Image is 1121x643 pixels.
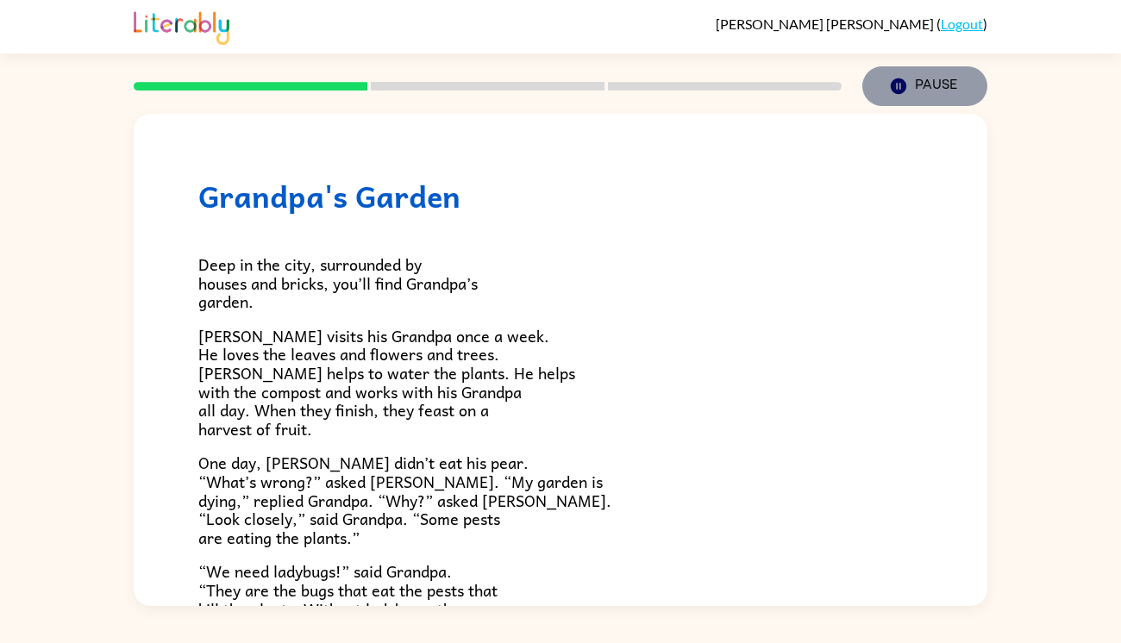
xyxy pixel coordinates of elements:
[716,16,936,32] span: [PERSON_NAME] [PERSON_NAME]
[198,559,498,640] span: “We need ladybugs!” said Grandpa. “They are the bugs that eat the pests that kill the plants. Wit...
[716,16,987,32] div: ( )
[198,252,478,314] span: Deep in the city, surrounded by houses and bricks, you’ll find Grandpa’s garden.
[941,16,983,32] a: Logout
[862,66,987,106] button: Pause
[198,450,611,549] span: One day, [PERSON_NAME] didn’t eat his pear. “What’s wrong?” asked [PERSON_NAME]. “My garden is dy...
[198,178,923,214] h1: Grandpa's Garden
[134,7,229,45] img: Literably
[198,323,575,441] span: [PERSON_NAME] visits his Grandpa once a week. He loves the leaves and flowers and trees. [PERSON_...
